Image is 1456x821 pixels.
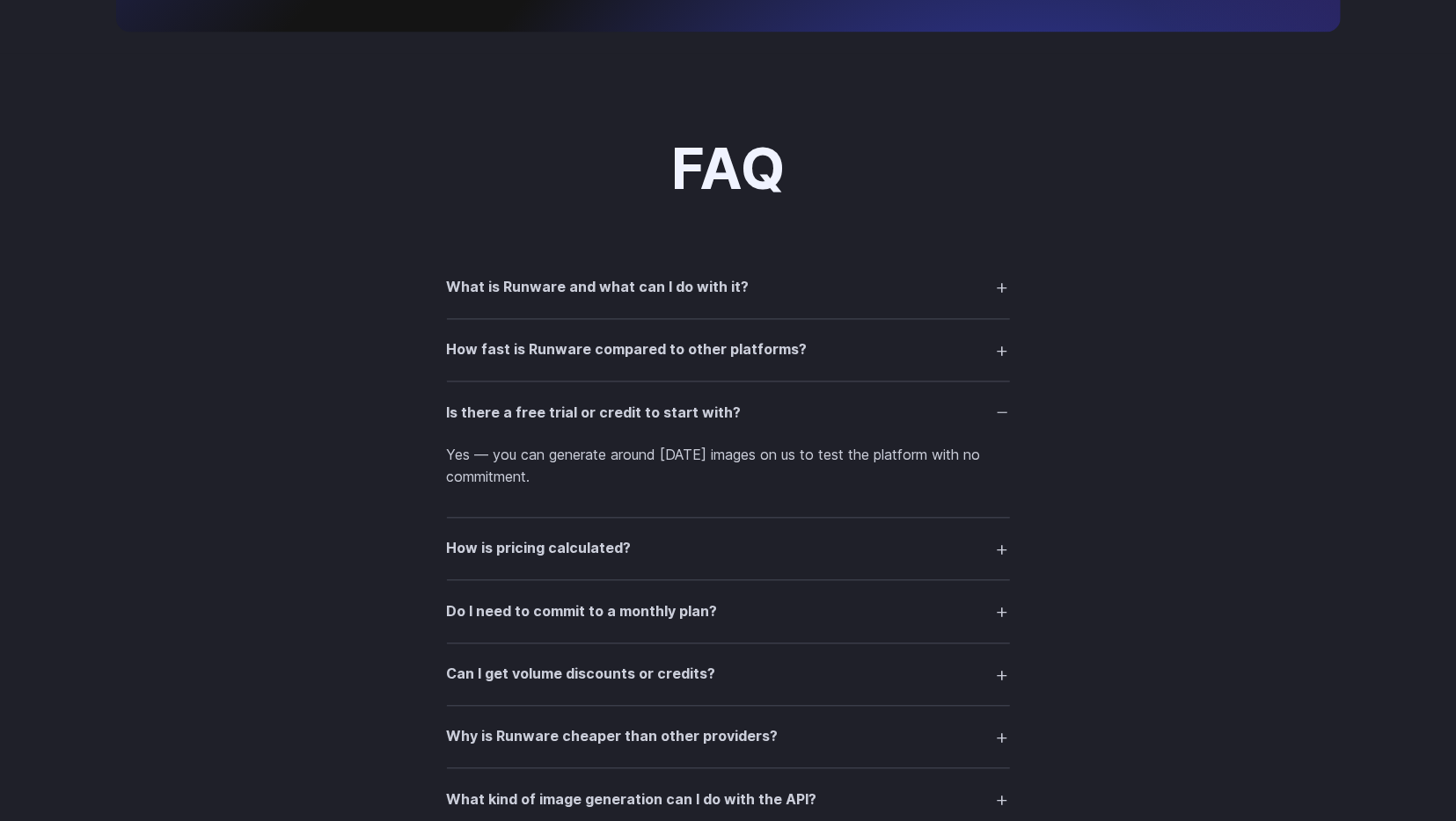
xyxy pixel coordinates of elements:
h3: Is there a free trial or credit to start with? [447,403,742,425]
h3: How is pricing calculated? [447,538,632,561]
summary: How is pricing calculated? [447,533,1010,566]
h3: How fast is Runware compared to other platforms? [447,339,808,362]
h2: FAQ [671,138,785,201]
summary: Why is Runware cheaper than other providers? [447,721,1010,754]
summary: Can I get volume discounts or credits? [447,658,1010,692]
summary: What kind of image generation can I do with the API? [447,783,1010,817]
summary: Is there a free trial or credit to start with? [447,396,1010,430]
h3: What kind of image generation can I do with the API? [447,789,817,812]
h3: Can I get volume discounts or credits? [447,664,716,687]
summary: Do I need to commit to a monthly plan? [447,595,1010,628]
h3: Do I need to commit to a monthly plan? [447,601,718,624]
summary: How fast is Runware compared to other platforms? [447,334,1010,367]
p: Yes — you can generate around [DATE] images on us to test the platform with no commitment. [447,445,1010,490]
h3: What is Runware and what can I do with it? [447,277,750,300]
summary: What is Runware and what can I do with it? [447,271,1010,304]
h3: Why is Runware cheaper than other providers? [447,726,779,749]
